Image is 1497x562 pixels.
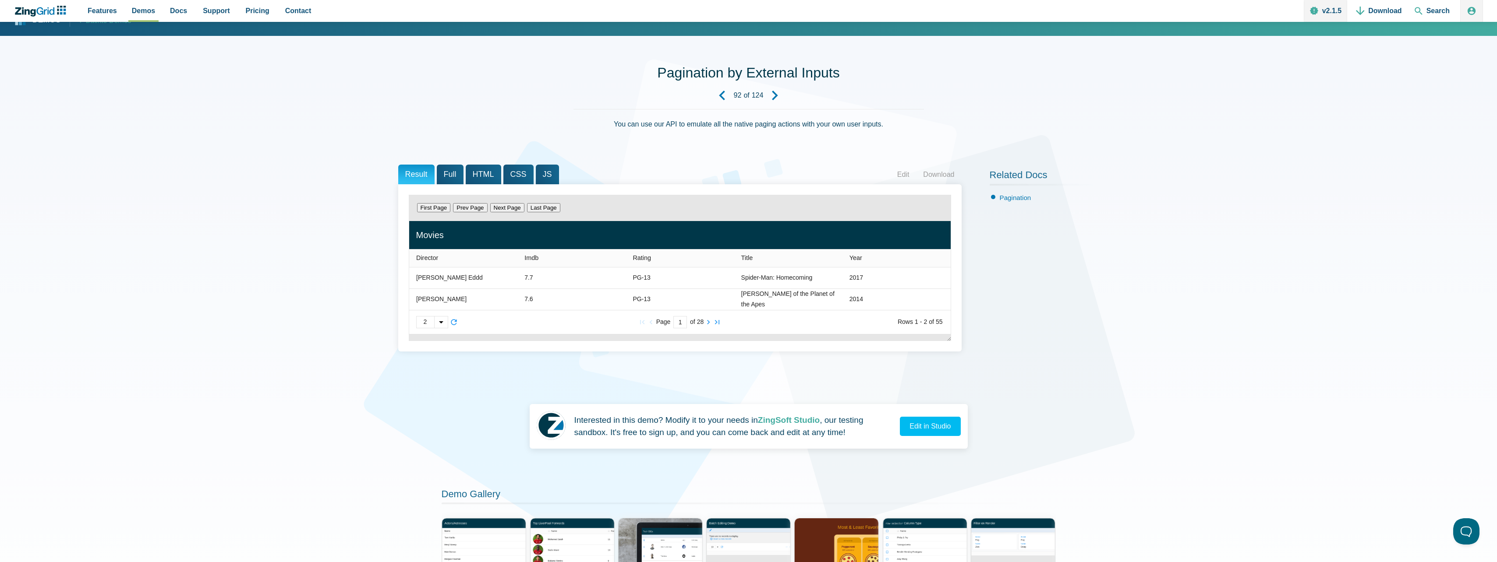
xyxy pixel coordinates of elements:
[203,5,230,17] span: Support
[638,318,647,327] zg-button: firstpage
[936,320,943,324] zg-text: 55
[763,84,787,107] a: Next Demo
[398,165,435,184] span: Result
[437,165,464,184] span: Full
[900,417,960,436] a: Edit in Studio
[573,109,924,151] div: You can use our API to emulate all the native paging actions with your own user inputs.
[14,6,71,17] a: ZingChart Logo. Click to return to the homepage
[890,168,917,181] a: Edit
[70,14,131,27] a: Backto Demos
[704,318,713,327] zg-button: nextpage
[1000,194,1031,201] a: Pagination
[713,318,722,327] zg-button: lastpage
[924,320,927,324] zg-text: 2
[1453,518,1479,544] iframe: Toggle Customer Support
[758,415,820,425] strong: ZingSoft Studio
[633,273,650,283] div: PG-13
[536,165,559,184] span: JS
[524,254,538,261] span: Imdb
[633,294,650,305] div: PG-13
[574,414,893,439] p: Interested in this demo? Modify it to your needs in , our testing sandbox. It's free to sign up, ...
[416,228,944,242] div: Movies
[898,320,913,324] zg-text: Rows
[466,165,501,184] span: HTML
[752,92,764,99] strong: 124
[86,15,131,27] span: Back
[734,92,742,99] strong: 92
[170,5,187,17] span: Docs
[915,320,918,324] zg-text: 1
[647,318,655,327] zg-button: prevpage
[524,273,533,283] div: 7.7
[453,203,487,212] button: Prev Page
[741,273,812,283] div: Spider-Man: Homecoming
[849,294,863,305] div: 2014
[990,169,1099,186] h2: Related Docs
[633,254,651,261] span: Rating
[929,320,934,324] zg-text: of
[285,5,311,17] span: Contact
[490,203,524,212] button: Next Page
[656,320,671,324] zg-text: Page
[416,273,483,283] div: [PERSON_NAME] Eddd
[246,5,269,17] span: Pricing
[503,165,534,184] span: CSS
[132,5,155,17] span: Demos
[741,289,835,310] div: [PERSON_NAME] of the Planet of the Apes
[101,17,131,25] span: to Demos
[527,203,560,212] button: Last Page
[524,294,533,305] div: 7.6
[449,318,458,327] zg-button: reload
[673,316,687,328] input: Current Page
[849,273,863,283] div: 2017
[416,294,467,305] div: [PERSON_NAME]
[697,320,704,324] zg-text: 28
[88,5,117,17] span: Features
[690,320,695,324] zg-text: of
[442,488,1056,504] h2: Demo Gallery
[417,203,451,212] button: First Page
[849,254,862,261] span: Year
[416,254,438,261] span: Director
[741,254,753,261] span: Title
[710,84,734,107] a: Previous Demo
[32,16,61,24] strong: Demos
[657,64,839,84] h1: Pagination by External Inputs
[920,320,922,324] zg-text: -
[916,168,961,181] a: Download
[743,92,749,99] span: of
[417,316,434,328] div: 2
